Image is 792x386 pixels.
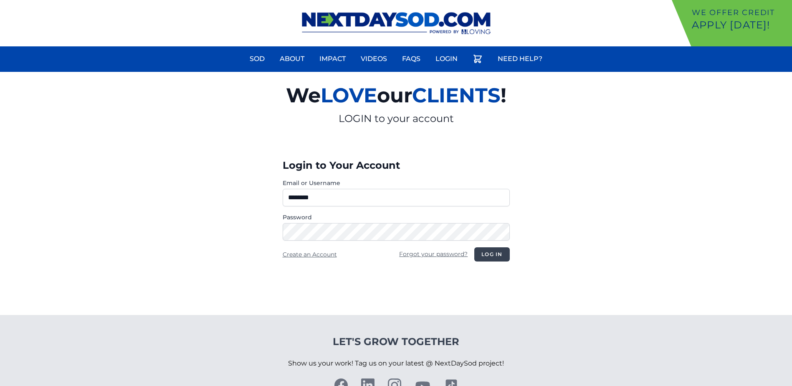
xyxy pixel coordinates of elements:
a: About [275,49,309,69]
p: Show us your work! Tag us on your latest @ NextDaySod project! [288,348,504,378]
p: LOGIN to your account [189,112,603,125]
a: Login [430,49,463,69]
label: Password [283,213,510,221]
h4: Let's Grow Together [288,335,504,348]
button: Log in [474,247,509,262]
p: Apply [DATE]! [692,18,789,32]
p: We offer Credit [692,7,789,18]
span: CLIENTS [412,83,501,107]
a: Videos [356,49,392,69]
a: FAQs [397,49,425,69]
a: Impact [314,49,351,69]
label: Email or Username [283,179,510,187]
h2: We our ! [189,79,603,112]
a: Create an Account [283,251,337,258]
a: Forgot your password? [399,250,468,258]
h3: Login to Your Account [283,159,510,172]
a: Sod [245,49,270,69]
a: Need Help? [493,49,547,69]
span: LOVE [321,83,377,107]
